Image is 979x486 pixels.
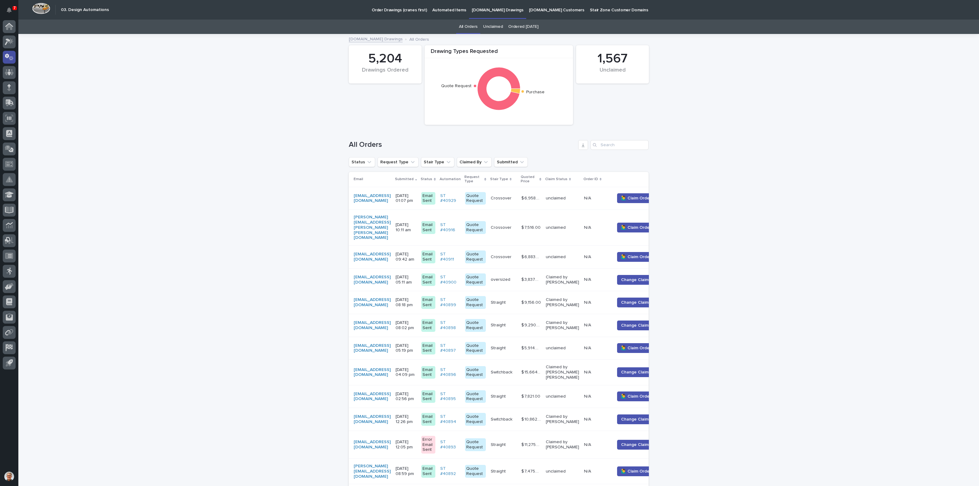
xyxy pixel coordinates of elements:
p: Straight [491,344,507,351]
p: Claimed by [PERSON_NAME] [546,320,579,331]
p: Automation [440,176,461,183]
div: Quote Request [465,342,486,355]
p: [DATE] 05:11 am [396,275,416,285]
a: ST #40916 [440,222,460,233]
a: Ordered [DATE] [508,20,538,34]
div: Email Sent [421,465,435,478]
span: 🙋‍♂️ Claim Order [621,254,651,260]
tr: [EMAIL_ADDRESS][DOMAIN_NAME] [DATE] 08:18 pmEmail SentST #40899 Quote RequestStraightStraight $ 9... [349,291,667,314]
p: N/A [584,195,592,201]
tr: [EMAIL_ADDRESS][DOMAIN_NAME] [DATE] 02:56 pmEmail SentST #40895 Quote RequestStraightStraight $ 7... [349,385,667,408]
p: unclaimed [546,346,579,351]
button: 🙋‍♂️ Claim Order [617,193,655,203]
p: Straight [491,441,507,447]
tr: [EMAIL_ADDRESS][DOMAIN_NAME] [DATE] 05:11 amEmail SentST #40900 Quote Requestoversizedoversized $... [349,268,667,291]
p: Order ID [583,176,598,183]
p: Stair Type [490,176,508,183]
span: 🙋‍♂️ Claim Order [621,468,651,474]
p: unclaimed [546,225,579,230]
p: 7 [13,6,16,10]
p: $ 6,883.00 [521,253,542,260]
button: Change Claimer [617,298,657,307]
span: Change Claimer [621,442,653,448]
tr: [EMAIL_ADDRESS][DOMAIN_NAME] [DATE] 12:05 pmError Email SentST #40893 Quote RequestStraightStraig... [349,431,667,458]
p: Crossover [491,195,513,201]
div: Notifications7 [8,7,16,17]
span: Change Claimer [621,277,653,283]
div: Quote Request [465,390,486,403]
a: [EMAIL_ADDRESS][DOMAIN_NAME] [354,252,391,262]
a: ST #40897 [440,343,460,354]
p: Straight [491,299,507,305]
div: 5,204 [359,51,411,66]
button: Request Type [378,157,419,167]
p: unclaimed [546,254,579,260]
div: Quote Request [465,273,486,286]
div: Email Sent [421,413,435,426]
input: Search [590,140,649,150]
button: Notifications [3,4,16,17]
div: Error Email Sent [421,436,435,454]
tr: [EMAIL_ADDRESS][DOMAIN_NAME] [DATE] 01:07 pmEmail SentST #40929 Quote RequestCrossoverCrossover $... [349,187,667,210]
button: Change Claimer [617,440,657,450]
div: Quote Request [465,192,486,205]
p: Claimed by [PERSON_NAME] [546,275,579,285]
p: Claimed by [PERSON_NAME] [PERSON_NAME] [546,365,579,380]
p: $ 9,156.00 [521,299,542,305]
div: Email Sent [421,192,435,205]
h1: All Orders [349,140,576,149]
p: Claimed by [PERSON_NAME] [546,297,579,308]
div: Email Sent [421,319,435,332]
a: [EMAIL_ADDRESS][DOMAIN_NAME] [354,414,391,425]
tr: [EMAIL_ADDRESS][DOMAIN_NAME] [DATE] 08:02 pmEmail SentST #40898 Quote RequestStraightStraight $ 9... [349,314,667,337]
a: [PERSON_NAME][EMAIL_ADDRESS][PERSON_NAME][PERSON_NAME][DOMAIN_NAME] [354,215,391,240]
div: Quote Request [465,319,486,332]
p: [DATE] 12:05 pm [396,440,416,450]
p: Claimed by [PERSON_NAME] [546,414,579,425]
p: N/A [584,253,592,260]
span: 🙋‍♂️ Claim Order [621,224,651,231]
div: Email Sent [421,221,435,234]
div: Quote Request [465,296,486,309]
p: $ 7,821.00 [521,393,542,399]
p: N/A [584,441,592,447]
tr: [EMAIL_ADDRESS][DOMAIN_NAME] [DATE] 12:26 pmEmail SentST #40894 Quote RequestSwitchbackSwitchback... [349,408,667,431]
p: Claimed by [PERSON_NAME] [546,440,579,450]
div: Email Sent [421,366,435,379]
div: Email Sent [421,390,435,403]
p: [DATE] 08:18 pm [396,297,416,308]
p: unclaimed [546,469,579,474]
button: Submitted [494,157,528,167]
button: 🙋‍♂️ Claim Order [617,391,655,401]
div: Email Sent [421,273,435,286]
p: [DATE] 09:42 am [396,252,416,262]
p: Crossover [491,224,513,230]
a: ST #40896 [440,367,460,378]
div: Email Sent [421,296,435,309]
p: Straight [491,321,507,328]
a: ST #40900 [440,275,460,285]
a: [EMAIL_ADDRESS][DOMAIN_NAME] [354,391,391,402]
p: N/A [584,344,592,351]
p: Submitted [395,176,414,183]
span: 🙋‍♂️ Claim Order [621,195,651,201]
p: Email [354,176,363,183]
button: Stair Type [421,157,454,167]
button: 🙋‍♂️ Claim Order [617,223,655,232]
button: 🙋‍♂️ Claim Order [617,252,655,262]
a: ST #40898 [440,320,460,331]
p: $ 7,516.00 [521,224,542,230]
p: Switchback [491,369,514,375]
div: Quote Request [465,250,486,263]
a: [EMAIL_ADDRESS][DOMAIN_NAME] [354,343,391,354]
a: [DOMAIN_NAME] Drawings [349,35,403,42]
p: Quoted Price [521,174,538,185]
a: ST #40892 [440,466,460,477]
p: N/A [584,321,592,328]
p: [DATE] 12:26 pm [396,414,416,425]
span: Change Claimer [621,369,653,375]
a: ST #40893 [440,440,460,450]
span: Change Claimer [621,416,653,422]
a: [EMAIL_ADDRESS][DOMAIN_NAME] [354,193,391,204]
